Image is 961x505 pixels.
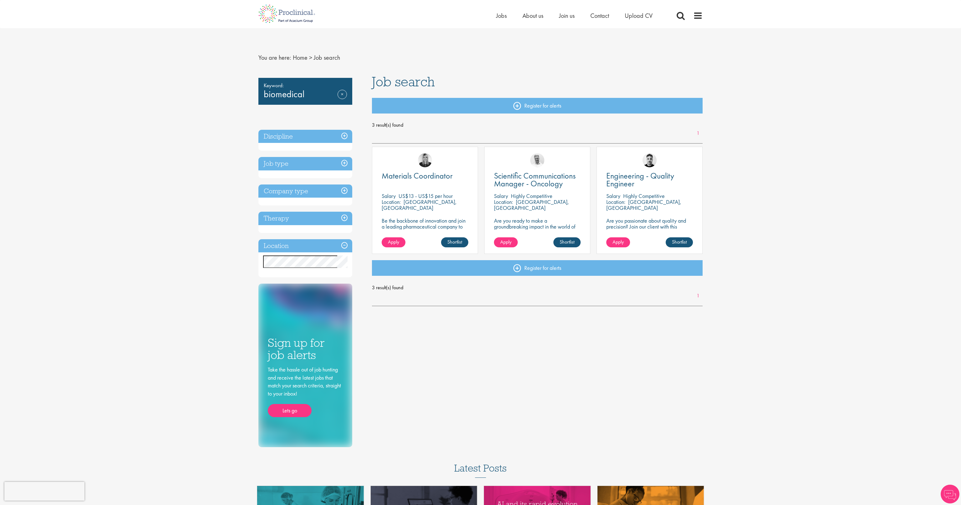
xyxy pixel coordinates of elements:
span: Apply [613,239,624,245]
a: Engineering - Quality Engineer [606,172,693,188]
div: Take the hassle out of job hunting and receive the latest jobs that match your search criteria, s... [268,366,343,417]
a: Register for alerts [372,98,703,114]
span: 3 result(s) found [372,283,703,292]
a: Remove [338,90,347,108]
span: Location: [606,198,625,205]
h3: Discipline [258,130,352,143]
span: Engineering - Quality Engineer [606,170,674,189]
a: Join us [559,12,575,20]
img: Janelle Jones [418,153,432,167]
a: Apply [382,237,405,247]
span: You are here: [258,53,291,62]
a: Scientific Communications Manager - Oncology [494,172,581,188]
a: Contact [590,12,609,20]
h3: Location [258,239,352,253]
a: Shortlist [666,237,693,247]
span: Salary [382,192,396,199]
span: > [309,53,312,62]
a: Apply [606,237,630,247]
h3: Therapy [258,212,352,225]
span: Scientific Communications Manager - Oncology [494,170,576,189]
div: biomedical [258,78,352,105]
span: 3 result(s) found [372,120,703,130]
img: Dean Fisher [643,153,657,167]
h3: Company type [258,184,352,198]
h3: Latest Posts [454,463,507,478]
span: Job search [372,73,435,90]
img: Joshua Bye [530,153,544,167]
a: Shortlist [553,237,581,247]
span: Salary [606,192,620,199]
a: 1 [694,130,703,137]
a: 1 [694,292,703,300]
span: Salary [494,192,508,199]
a: breadcrumb link [293,53,308,62]
img: Chatbot [941,485,959,503]
h3: Sign up for job alerts [268,337,343,361]
p: Are you passionate about quality and precision? Join our client with this engineering role and he... [606,218,693,241]
a: Lets go [268,404,312,417]
p: Highly Competitive [623,192,665,199]
iframe: reCAPTCHA [4,482,84,501]
p: [GEOGRAPHIC_DATA], [GEOGRAPHIC_DATA] [382,198,457,211]
span: Location: [494,198,513,205]
a: Upload CV [625,12,653,20]
h3: Job type [258,157,352,170]
span: Keyword: [264,81,347,90]
p: [GEOGRAPHIC_DATA], [GEOGRAPHIC_DATA] [606,198,681,211]
span: Apply [388,239,399,245]
a: About us [522,12,543,20]
p: [GEOGRAPHIC_DATA], [GEOGRAPHIC_DATA] [494,198,569,211]
a: Materials Coordinator [382,172,468,180]
p: Are you ready to make a groundbreaking impact in the world of biotechnology? Join a growing compa... [494,218,581,247]
span: Apply [500,239,511,245]
a: Apply [494,237,518,247]
p: Be the backbone of innovation and join a leading pharmaceutical company to help keep life-changin... [382,218,468,241]
p: US$13 - US$15 per hour [399,192,453,199]
p: Highly Competitive [511,192,552,199]
a: Jobs [496,12,507,20]
span: Job search [314,53,340,62]
a: Register for alerts [372,260,703,276]
a: Shortlist [441,237,468,247]
span: Location: [382,198,401,205]
span: Materials Coordinator [382,170,453,181]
